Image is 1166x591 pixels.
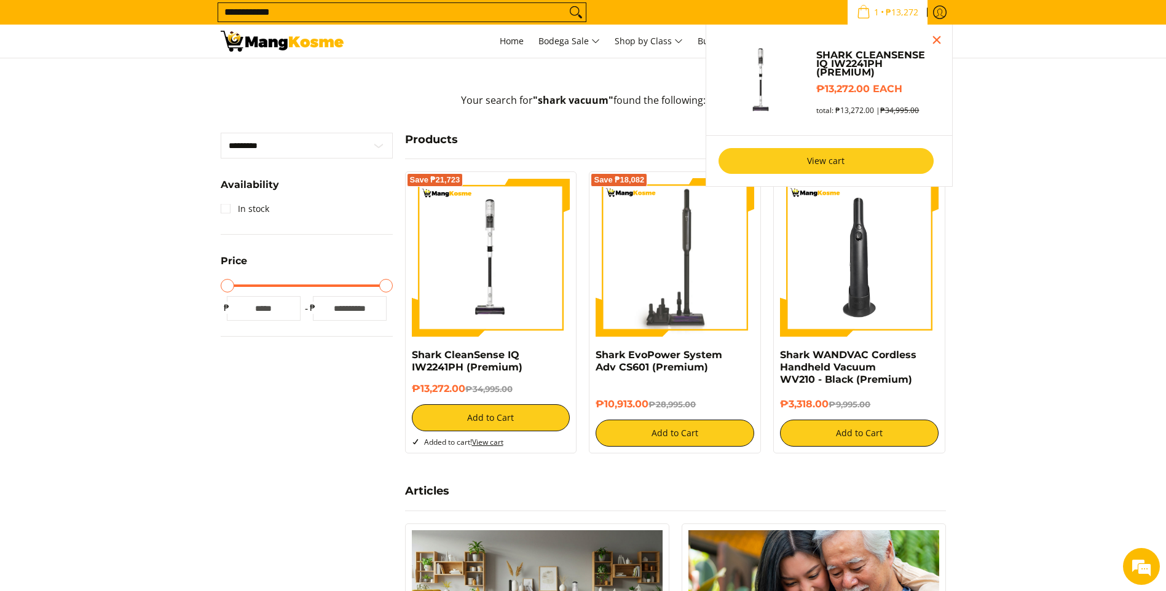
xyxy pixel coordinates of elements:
[594,176,644,184] span: Save ₱18,082
[64,69,207,85] div: Chat with us now
[71,155,170,279] span: We're online!
[494,25,530,58] a: Home
[816,106,919,115] span: total: ₱13,272.00 |
[221,256,247,275] summary: Open
[596,349,722,373] a: Shark EvoPower System Adv CS601 (Premium)
[698,35,746,47] span: Bulk Center
[307,302,319,314] span: ₱
[829,399,870,409] del: ₱9,995.00
[596,178,754,337] img: shark-evopower-wireless-vacuum-full-view-mang-kosme
[691,25,752,58] a: Bulk Center
[221,93,946,120] p: Your search for found the following:
[202,6,231,36] div: Minimize live chat window
[880,105,919,115] s: ₱34,995.00
[706,25,953,187] ul: Sub Menu
[648,399,696,409] del: ₱28,995.00
[221,256,247,266] span: Price
[532,25,606,58] a: Bodega Sale
[221,302,233,314] span: ₱
[6,335,234,378] textarea: Type your message and hit 'Enter'
[412,383,570,395] h6: ₱13,272.00
[465,384,513,394] del: ₱34,995.00
[412,404,570,431] button: Add to Cart
[405,484,946,498] h4: Articles
[424,437,503,447] span: Added to cart!
[410,176,460,184] span: Save ₱21,723
[221,180,279,190] span: Availability
[780,349,916,385] a: Shark WANDVAC Cordless Handheld Vacuum WV210 - Black (Premium)
[412,178,570,337] img: shark-cleansense-cordless-stick-vacuum-front-full-view-mang-kosme
[566,3,586,22] button: Search
[221,31,344,52] img: Search: 5 results found for &quot;shark vacuum&quot; | Mang Kosme
[609,25,689,58] a: Shop by Class
[816,83,939,95] h6: ₱13,272.00 each
[780,178,939,337] img: Shark WANDVAC Cordless Handheld Vacuum WV210 - Black (Premium)
[472,437,503,447] a: View cart
[538,34,600,49] span: Bodega Sale
[221,180,279,199] summary: Open
[221,199,269,219] a: In stock
[816,51,939,77] a: Shark CleanSense IQ IW2241PH (Premium)
[500,35,524,47] span: Home
[928,31,946,49] button: Close pop up
[356,25,946,58] nav: Main Menu
[596,398,754,410] h6: ₱10,913.00
[884,8,920,17] span: ₱13,272
[719,37,805,123] img: shark-cleansense-cordless-stick-vacuum-front-full-view-mang-kosme
[405,133,946,147] h4: Products
[596,420,754,447] button: Add to Cart
[615,34,683,49] span: Shop by Class
[872,8,881,17] span: 1
[780,398,939,410] h6: ₱3,318.00
[719,148,934,174] a: View cart
[780,420,939,447] button: Add to Cart
[853,6,922,19] span: •
[533,93,613,107] strong: "shark vacuum"
[412,349,522,373] a: Shark CleanSense IQ IW2241PH (Premium)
